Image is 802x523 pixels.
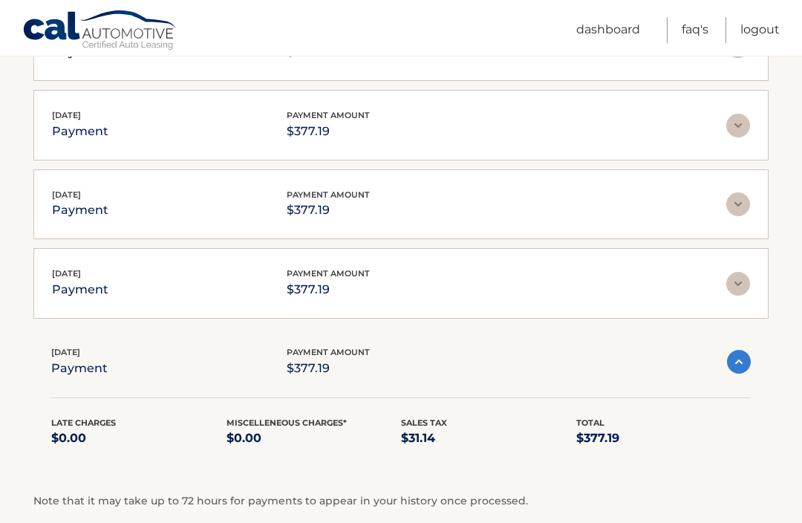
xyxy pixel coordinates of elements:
[287,268,370,279] span: payment amount
[576,17,640,43] a: Dashboard
[287,121,370,142] p: $377.19
[287,200,370,221] p: $377.19
[287,279,370,300] p: $377.19
[52,189,81,200] span: [DATE]
[51,418,116,428] span: Late Charges
[226,418,347,428] span: Miscelleneous Charges*
[52,110,81,120] span: [DATE]
[52,121,108,142] p: payment
[52,200,108,221] p: payment
[287,358,370,379] p: $377.19
[727,350,751,374] img: accordion-active.svg
[51,428,226,449] p: $0.00
[51,358,108,379] p: payment
[51,347,80,357] span: [DATE]
[52,268,81,279] span: [DATE]
[52,279,108,300] p: payment
[740,17,780,43] a: Logout
[226,428,402,449] p: $0.00
[287,347,370,357] span: payment amount
[401,418,447,428] span: Sales Tax
[576,418,604,428] span: Total
[682,17,708,43] a: FAQ's
[576,428,752,449] p: $377.19
[33,493,769,510] p: Note that it may take up to 72 hours for payments to appear in your history once processed.
[726,272,750,296] img: accordion-rest.svg
[287,110,370,120] span: payment amount
[726,114,750,137] img: accordion-rest.svg
[726,192,750,216] img: accordion-rest.svg
[287,189,370,200] span: payment amount
[22,10,178,53] a: Cal Automotive
[401,428,576,449] p: $31.14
